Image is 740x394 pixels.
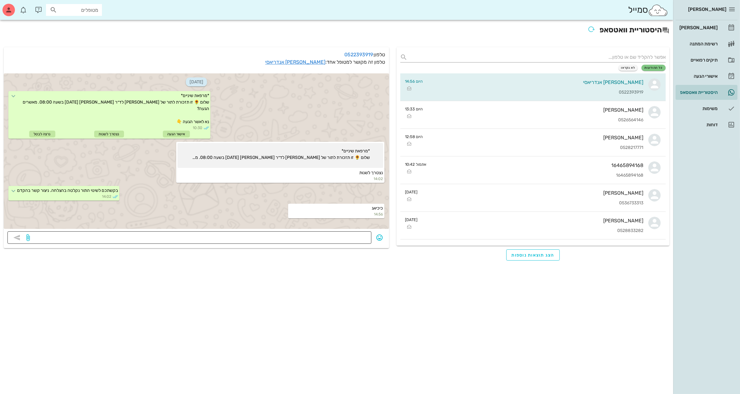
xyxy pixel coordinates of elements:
span: הצג תוצאות נוספות [512,253,555,258]
div: משימות [678,106,718,111]
div: היסטוריית וואטסאפ [678,90,718,95]
input: אפשר להקליד שם או טלפון... [410,52,666,62]
div: תיקים רפואיים [678,58,718,63]
a: [PERSON_NAME] [676,20,738,35]
a: תיקים רפואיים [676,53,738,67]
button: לא נקראו [618,65,638,71]
div: דוחות [678,122,718,127]
a: אישורי הגעה [676,69,738,84]
small: 14:02 [177,176,383,182]
span: [PERSON_NAME] [688,7,726,12]
div: רשימת המתנה [678,41,718,46]
span: נצטרך לשנות [360,170,383,175]
span: 14:02 [102,194,111,199]
a: רשימת המתנה [676,36,738,51]
small: היום 13:33 [405,106,423,112]
span: 10:30 [193,125,202,131]
a: 0522393919 [345,52,373,58]
small: [DATE] [405,189,418,195]
div: [PERSON_NAME] [423,190,644,196]
a: היסטוריית וואטסאפ [676,85,738,100]
div: 0528833282 [423,228,644,234]
div: אישורי הגעה [678,74,718,79]
div: נצטרך לשנות [94,131,124,137]
div: 0536733313 [423,201,644,206]
small: 14:56 [289,211,383,217]
div: 16465894168 [432,162,644,168]
a: דוחות [676,117,738,132]
div: סמייל [628,3,668,17]
span: *מרפאת שיניים* שלום 🌻 זו תזכורת לתור של [PERSON_NAME] לד״ר [PERSON_NAME] [DATE] בשעה 08:00. מאשרי... [191,148,370,167]
button: הצג תוצאות נוספות [506,249,560,261]
span: בקשתכם לשינוי התור נקלטה בהצלחה. ניצור קשר בהקדם [17,188,118,193]
img: SmileCloud logo [648,4,668,16]
small: היום 14:56 [405,78,423,84]
span: [DATE] [186,77,207,86]
span: כיכיאג [372,206,383,211]
span: לא נקראו [621,66,635,70]
span: כל ההודעות [644,66,663,70]
div: [PERSON_NAME] [678,25,718,30]
div: נרצה לבטל [29,131,55,137]
h2: היסטוריית וואטסאפ [4,24,669,37]
div: 16465894168 [432,173,644,178]
small: היום 12:58 [405,134,423,140]
div: אישור הגעה [163,131,190,137]
p: טלפון זה מקושר למטופל אחד: [7,58,385,66]
small: [DATE] [405,217,418,223]
a: [PERSON_NAME] אנדריאסי [265,59,326,65]
button: כל ההודעות [641,65,666,71]
div: 0526564146 [428,118,644,123]
div: [PERSON_NAME] [428,107,644,113]
div: [PERSON_NAME] [428,135,644,141]
div: [PERSON_NAME] אנדריאסי [428,79,644,85]
span: תג [18,5,22,9]
div: 0528217771 [428,145,644,151]
p: טלפון: [7,51,385,58]
div: [PERSON_NAME] [423,218,644,224]
a: משימות [676,101,738,116]
small: אתמול 10:42 [405,161,427,167]
div: 0522393919 [428,90,644,95]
